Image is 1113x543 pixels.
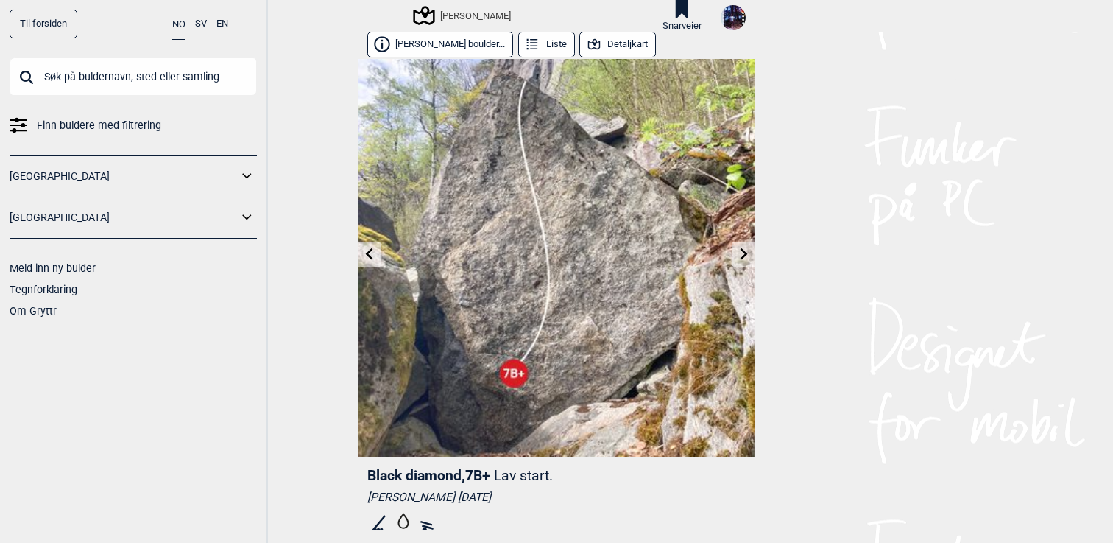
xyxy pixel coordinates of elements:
[10,305,57,317] a: Om Gryttr
[10,207,238,228] a: [GEOGRAPHIC_DATA]
[10,10,77,38] a: Til forsiden
[367,467,490,484] span: Black diamond , 7B+
[358,59,755,457] img: Black Diamond 240513
[10,166,238,187] a: [GEOGRAPHIC_DATA]
[37,115,161,136] span: Finn buldere med filtrering
[721,5,746,30] img: DSCF8875
[367,490,746,505] div: [PERSON_NAME] [DATE]
[10,57,257,96] input: Søk på buldernavn, sted eller samling
[172,10,185,40] button: NO
[415,7,511,24] div: [PERSON_NAME]
[10,284,77,295] a: Tegnforklaring
[10,115,257,136] a: Finn buldere med filtrering
[195,10,207,38] button: SV
[367,32,513,57] button: [PERSON_NAME] boulder...
[494,467,553,484] p: Lav start.
[579,32,656,57] button: Detaljkart
[216,10,228,38] button: EN
[10,262,96,274] a: Meld inn ny bulder
[518,32,575,57] button: Liste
